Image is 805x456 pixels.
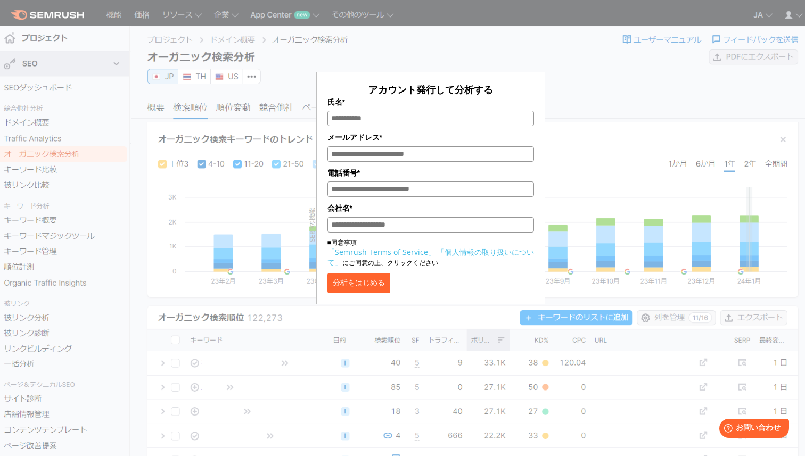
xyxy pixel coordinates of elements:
a: 「Semrush Terms of Service」 [327,247,436,257]
iframe: Help widget launcher [710,414,793,444]
button: 分析をはじめる [327,273,390,293]
p: ■同意事項 にご同意の上、クリックください [327,238,534,268]
label: 電話番号* [327,167,534,179]
label: メールアドレス* [327,131,534,143]
span: アカウント発行して分析する [368,83,493,96]
a: 「個人情報の取り扱いについて」 [327,247,534,267]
